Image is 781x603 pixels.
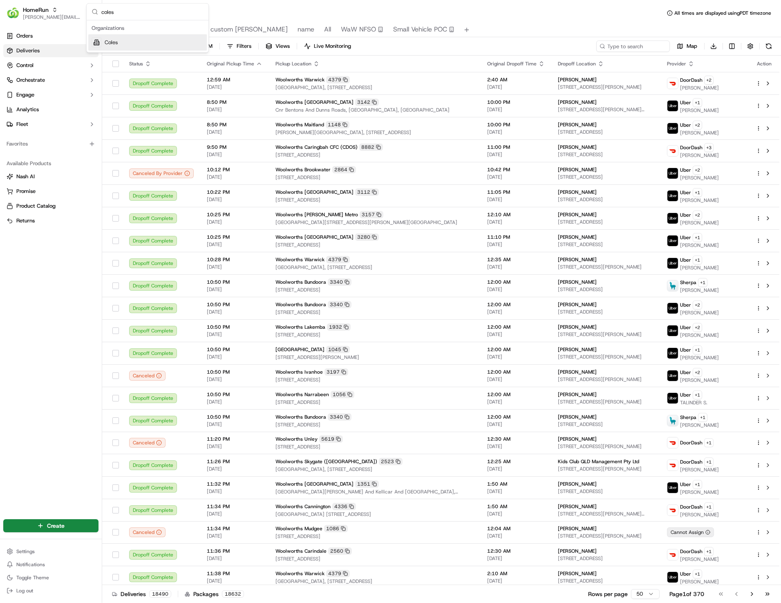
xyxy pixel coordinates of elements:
span: [STREET_ADDRESS] [558,196,654,203]
button: Promise [3,185,98,198]
img: uber-new-logo.jpeg [667,123,678,134]
span: [DATE] [207,354,262,360]
span: Fleet [16,121,28,128]
img: doordash_logo_v2.png [667,460,678,471]
span: [PERSON_NAME][GEOGRAPHIC_DATA], [STREET_ADDRESS] [275,129,474,136]
span: [PERSON_NAME] [680,85,719,91]
div: 3340 [328,301,351,308]
span: Map [687,43,697,50]
span: Product Catalog [16,202,56,210]
span: [STREET_ADDRESS][PERSON_NAME] [275,354,474,361]
span: Create [47,522,65,530]
div: 3340 [328,278,351,286]
span: 12:00 AM [487,301,545,308]
span: [PERSON_NAME] [558,121,597,128]
span: [DATE] [487,354,545,360]
button: Filters [223,40,255,52]
div: 1056 [331,391,354,398]
span: Pickup Location [275,61,311,67]
button: +2 [704,76,714,85]
span: 10:00 PM [487,121,545,128]
div: 4379 [326,76,350,83]
img: uber-new-logo.jpeg [667,370,678,381]
input: Search... [101,4,204,20]
span: [PERSON_NAME] [680,287,719,294]
button: +1 [698,278,707,287]
span: [STREET_ADDRESS][PERSON_NAME] [558,376,654,383]
span: [STREET_ADDRESS][PERSON_NAME][PERSON_NAME] [558,106,654,113]
span: Toggle Theme [16,574,49,581]
span: [DATE] [487,196,545,203]
button: Start new chat [139,81,149,90]
span: 12:35 AM [487,256,545,263]
span: Views [275,43,290,50]
button: +1 [704,502,714,511]
p: Welcome 👋 [8,33,149,46]
img: Nash [8,8,25,25]
img: doordash_logo_v2.png [667,146,678,156]
div: 3112 [355,188,379,196]
span: 8:50 PM [207,121,262,128]
button: +1 [693,256,702,265]
span: [STREET_ADDRESS] [558,309,654,315]
span: [DATE] [487,174,545,180]
span: Small Vehicle POC [393,25,447,34]
div: Canceled [129,371,166,381]
img: doordash_logo_v2.png [667,549,678,560]
img: uber-new-logo.jpeg [667,191,678,201]
span: 12:00 AM [487,324,545,330]
span: [GEOGRAPHIC_DATA], [STREET_ADDRESS] [275,84,474,91]
span: [PERSON_NAME] [680,130,719,136]
img: sherpa_logo.png [667,280,678,291]
span: 11:00 PM [487,144,545,150]
span: [STREET_ADDRESS] [275,242,474,248]
button: Live Monitoring [300,40,355,52]
button: +1 [704,547,714,556]
span: [PERSON_NAME] [558,189,597,195]
span: 10:50 PM [207,391,262,398]
span: [PERSON_NAME] [680,242,719,249]
span: 10:50 PM [207,324,262,330]
span: Uber [680,234,691,241]
span: 12:00 AM [487,369,545,375]
span: [DATE] [487,376,545,383]
button: +1 [693,98,702,107]
span: [DATE] [207,174,262,180]
span: Returns [16,217,35,224]
span: Woolworths Lakemba [275,324,325,330]
button: Refresh [763,40,774,52]
div: 3197 [324,368,348,376]
span: [PERSON_NAME] [680,332,719,338]
span: [PERSON_NAME] [680,354,719,361]
span: Sherpa [680,279,696,286]
span: [DATE] [207,376,262,383]
span: [DATE] [207,309,262,315]
a: Deliveries [3,44,98,57]
span: Woolworths Narrabeen [275,391,329,398]
span: Promise [16,188,36,195]
span: [DATE] [487,84,545,90]
span: [STREET_ADDRESS][PERSON_NAME] [558,354,654,360]
span: [PERSON_NAME] [558,324,597,330]
button: Canceled By Provider [129,168,194,178]
div: Available Products [3,157,98,170]
span: 10:50 PM [207,346,262,353]
span: Woolworths Maitland [275,121,324,128]
span: 10:50 PM [207,279,262,285]
img: uber-new-logo.jpeg [667,258,678,269]
span: [PERSON_NAME] [680,197,719,204]
span: Pylon [81,139,99,145]
button: +2 [693,166,702,175]
button: Product Catalog [3,200,98,213]
img: uber-new-logo.jpeg [667,393,678,403]
button: Canceled [129,527,166,537]
button: +1 [693,569,702,578]
span: Knowledge Base [16,119,63,127]
button: Views [262,40,293,52]
div: Start new chat [28,78,134,86]
span: Original Pickup Time [207,61,254,67]
div: 💻 [69,119,76,126]
span: Woolworths Bundoora [275,279,326,285]
span: 12:00 AM [487,279,545,285]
